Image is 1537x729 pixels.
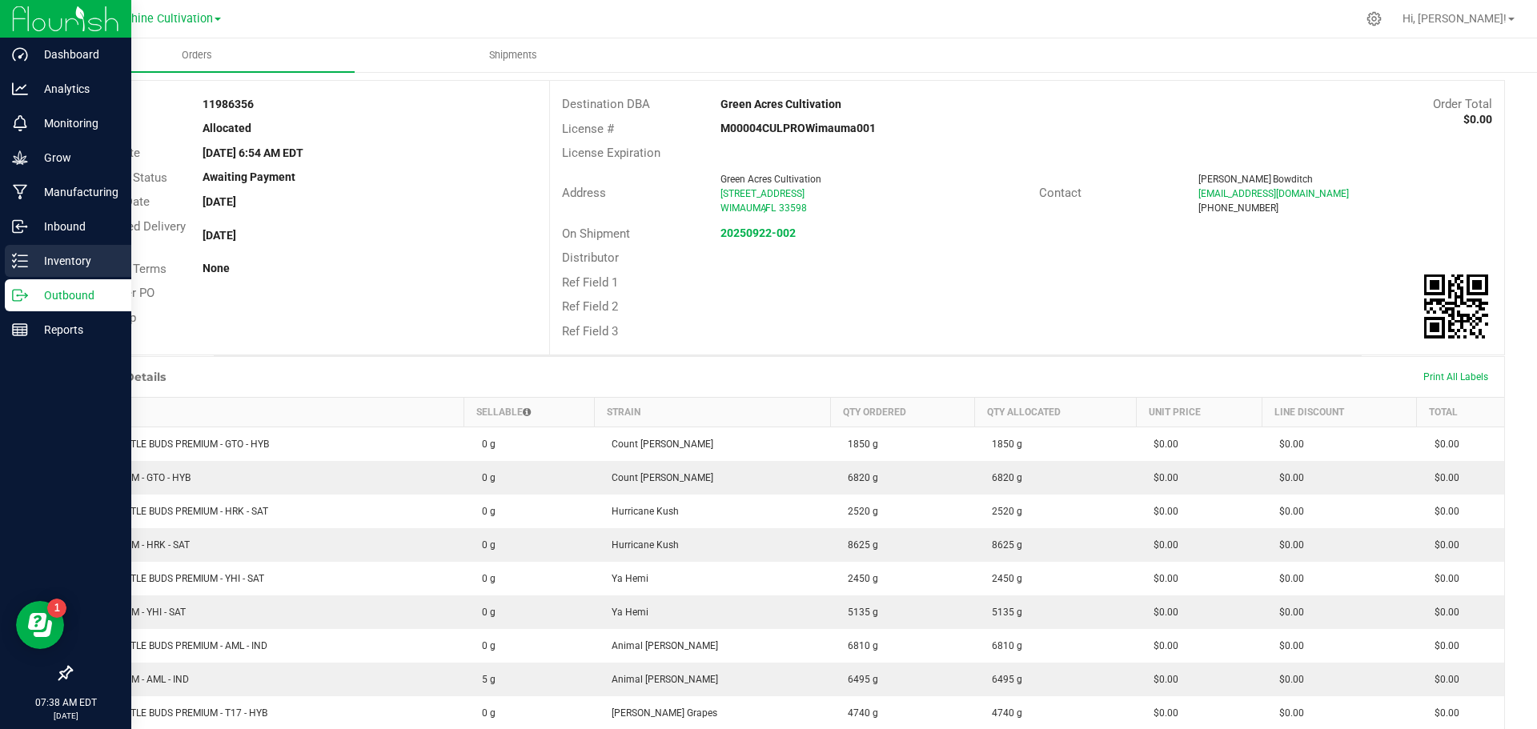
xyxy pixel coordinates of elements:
p: Inbound [28,217,124,236]
img: Scan me! [1424,274,1488,338]
th: Sellable [464,398,594,427]
span: $0.00 [1146,439,1178,450]
span: FL [765,202,776,214]
p: Inventory [28,251,124,270]
span: 33598 [779,202,807,214]
span: Shipments [468,48,559,62]
span: Hi, [PERSON_NAME]! [1403,12,1507,25]
span: 5 g [474,674,496,685]
span: $0.00 [1271,472,1304,483]
inline-svg: Inbound [12,218,28,234]
span: 6820 g [984,472,1022,483]
span: Ya Hemi [604,573,648,584]
p: Analytics [28,79,124,98]
a: Orders [38,38,355,72]
span: [EMAIL_ADDRESS][DOMAIN_NAME] [1198,188,1349,199]
strong: [DATE] 6:54 AM EDT [203,146,303,159]
span: 0 g [474,640,496,651]
span: 1850 g [840,439,878,450]
span: 0 g [474,573,496,584]
p: Monitoring [28,114,124,133]
inline-svg: Outbound [12,287,28,303]
span: 2450 g [840,573,878,584]
th: Total [1417,398,1504,427]
span: $0.00 [1427,439,1459,450]
span: Hurricane Kush [604,506,679,517]
strong: None [203,262,230,274]
iframe: Resource center [16,601,64,649]
span: 2450 g [984,573,1022,584]
span: Print All Labels [1423,371,1488,383]
span: WGT - TRIM - YHI - SAT [82,607,186,618]
span: 0 g [474,607,496,618]
strong: Allocated [203,122,251,134]
span: Orders [160,48,234,62]
strong: $0.00 [1463,113,1492,126]
span: $0.00 [1271,707,1304,719]
span: 6810 g [840,640,878,651]
p: [DATE] [7,710,124,722]
span: $0.00 [1271,640,1304,651]
span: Animal [PERSON_NAME] [604,674,718,685]
span: Contact [1039,186,1082,200]
inline-svg: Grow [12,150,28,166]
p: Outbound [28,286,124,305]
strong: 11986356 [203,98,254,110]
strong: [DATE] [203,195,236,208]
p: Manufacturing [28,182,124,202]
span: $0.00 [1146,539,1178,551]
span: $0.00 [1271,573,1304,584]
strong: [DATE] [203,229,236,242]
strong: M00004CULPROWimauma001 [720,122,876,134]
span: 6495 g [840,674,878,685]
inline-svg: Dashboard [12,46,28,62]
span: 5135 g [840,607,878,618]
span: $0.00 [1146,707,1178,719]
inline-svg: Reports [12,322,28,338]
inline-svg: Manufacturing [12,184,28,200]
strong: Green Acres Cultivation [720,98,841,110]
span: WIMAUMA [720,202,767,214]
span: Hurricane Kush [604,539,679,551]
span: 8625 g [984,539,1022,551]
span: 2520 g [840,506,878,517]
span: $0.00 [1146,640,1178,651]
span: 2520 g [984,506,1022,517]
span: 0 g [474,539,496,551]
span: WGT - LITTLE BUDS PREMIUM - HRK - SAT [82,506,268,517]
span: Animal [PERSON_NAME] [604,640,718,651]
th: Strain [594,398,830,427]
span: [STREET_ADDRESS] [720,188,805,199]
span: Destination DBA [562,97,650,111]
span: Count [PERSON_NAME] [604,472,713,483]
span: Distributor [562,250,619,265]
span: $0.00 [1271,439,1304,450]
span: 4740 g [840,707,878,719]
span: 8625 g [840,539,878,551]
th: Qty Ordered [830,398,974,427]
span: $0.00 [1146,607,1178,618]
div: Manage settings [1364,11,1384,26]
span: $0.00 [1271,506,1304,517]
p: Reports [28,320,124,339]
span: Order Total [1433,97,1492,111]
p: Grow [28,148,124,167]
span: 4740 g [984,707,1022,719]
span: Bowditch [1273,174,1313,185]
span: $0.00 [1427,472,1459,483]
span: 6820 g [840,472,878,483]
span: Ya Hemi [604,607,648,618]
span: WGT - TRIM - GTO - HYB [82,472,191,483]
qrcode: 11986356 [1424,274,1488,338]
a: 20250922-002 [720,226,796,239]
span: Green Acres Cultivation [720,174,821,185]
span: On Shipment [562,226,630,241]
span: Ref Field 1 [562,275,618,290]
span: License Expiration [562,146,660,160]
span: Ref Field 3 [562,324,618,338]
span: $0.00 [1427,539,1459,551]
span: [PHONE_NUMBER] [1198,202,1278,214]
th: Item [72,398,464,427]
span: 6495 g [984,674,1022,685]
